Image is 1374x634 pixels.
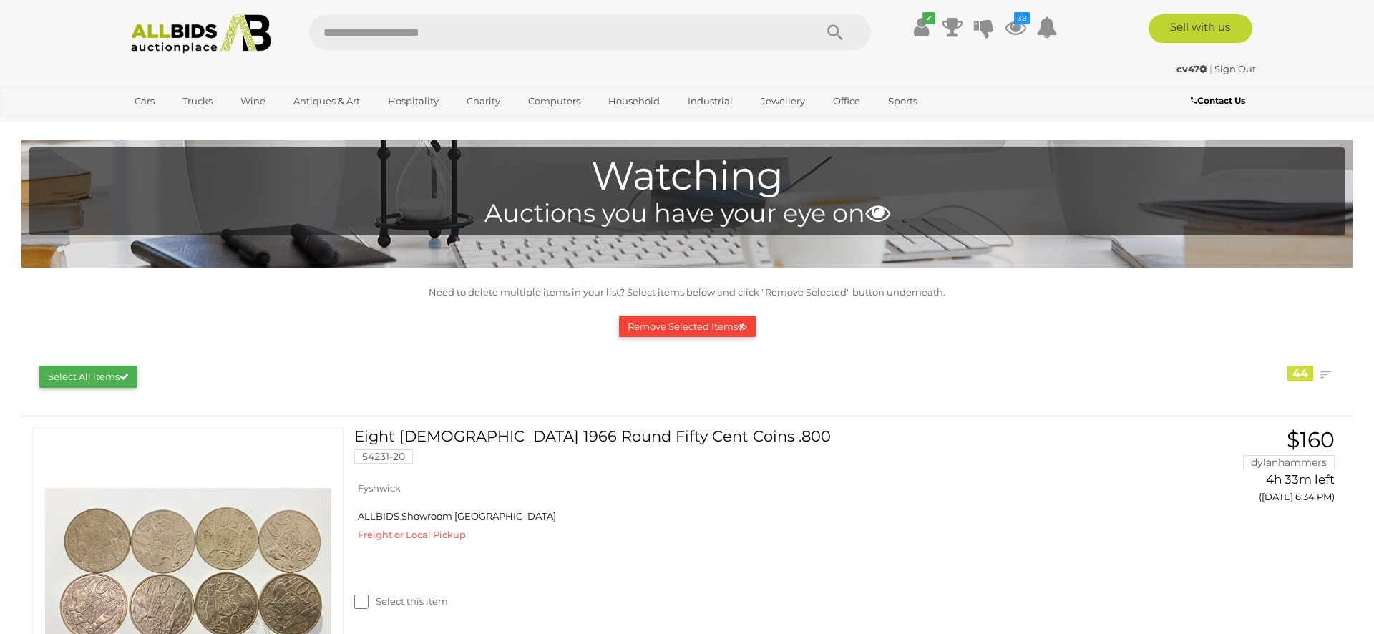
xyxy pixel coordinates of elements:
a: Eight [DEMOGRAPHIC_DATA] 1966 Round Fifty Cent Coins .800 54231-20 [365,428,1120,474]
a: ✔ [910,14,932,40]
p: Need to delete multiple items in your list? Select items below and click "Remove Selected" button... [29,284,1345,301]
a: Charity [457,89,510,113]
a: Antiques & Art [284,89,369,113]
button: Select All items [39,366,137,388]
a: Office [824,89,869,113]
a: Trucks [173,89,222,113]
h4: Auctions you have your eye on [36,200,1338,228]
a: Computers [519,89,590,113]
a: Wine [231,89,275,113]
strong: cv47 [1176,63,1207,74]
button: Search [799,14,871,50]
button: Remove Selected Items [619,316,756,338]
a: [GEOGRAPHIC_DATA] [125,113,245,137]
a: cv47 [1176,63,1209,74]
a: Hospitality [379,89,448,113]
a: Sign Out [1214,63,1256,74]
a: Industrial [678,89,742,113]
a: Jewellery [751,89,814,113]
a: 38 [1005,14,1026,40]
a: Household [599,89,669,113]
span: $160 [1287,426,1335,453]
b: Contact Us [1191,95,1245,106]
img: Allbids.com.au [123,14,278,54]
div: 44 [1287,366,1313,381]
label: Select this item [354,595,448,608]
a: Sports [879,89,927,113]
a: $160 dylanhammers 4h 33m left ([DATE] 6:34 PM) [1141,428,1338,511]
h1: Watching [36,155,1338,198]
a: Cars [125,89,164,113]
span: | [1209,63,1212,74]
a: Contact Us [1191,93,1249,109]
a: Sell with us [1149,14,1252,43]
i: ✔ [922,12,935,24]
i: 38 [1014,12,1030,24]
